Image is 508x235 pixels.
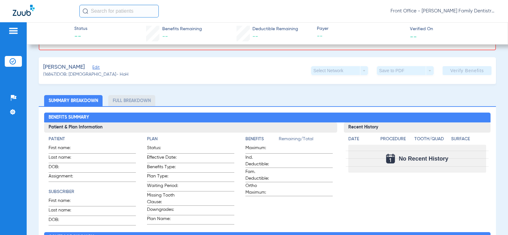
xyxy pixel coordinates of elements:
[147,192,178,205] span: Missing Tooth Clause:
[147,173,178,182] span: Plan Type:
[391,8,495,14] span: Front Office - [PERSON_NAME] Family Dentistry
[348,136,375,145] app-breakdown-title: Date
[245,154,277,168] span: Ind. Deductible:
[414,136,449,142] h4: Tooth/Quad
[451,136,486,145] app-breakdown-title: Surface
[44,113,490,123] h2: Benefits Summary
[380,136,412,145] app-breakdown-title: Procedure
[44,122,337,133] h3: Patient & Plan Information
[245,136,279,145] app-breakdown-title: Benefits
[399,156,448,162] span: No Recent History
[49,217,80,225] span: DOB:
[348,136,375,142] h4: Date
[43,63,85,71] span: [PERSON_NAME]
[380,136,412,142] h4: Procedure
[49,189,136,195] h4: Subscriber
[92,65,98,71] span: Edit
[49,173,80,182] span: Assignment:
[245,169,277,182] span: Fam. Deductible:
[147,136,234,142] h4: Plan
[49,145,80,153] span: First name:
[79,5,159,17] input: Search for patients
[410,26,498,32] span: Verified On
[74,32,87,41] span: --
[252,26,298,32] span: Deductible Remaining
[245,145,277,153] span: Maximum:
[317,32,404,40] span: --
[162,34,168,39] span: --
[414,136,449,145] app-breakdown-title: Tooth/Quad
[317,25,404,32] span: Payer
[49,207,80,216] span: Last name:
[108,95,155,106] li: Full Breakdown
[147,145,178,153] span: Status:
[451,136,486,142] h4: Surface
[386,154,395,163] img: Calendar
[147,216,178,224] span: Plan Name:
[13,5,35,16] img: Zuub Logo
[83,8,88,14] img: Search Icon
[8,27,18,35] img: hamburger-icon
[43,71,129,78] span: (16847) DOB: [DEMOGRAPHIC_DATA] - HoH
[245,136,279,142] h4: Benefits
[147,164,178,172] span: Benefits Type:
[49,197,80,206] span: First name:
[147,183,178,191] span: Waiting Period:
[49,154,80,163] span: Last name:
[74,25,87,32] span: Status
[44,95,103,106] li: Summary Breakdown
[410,33,417,40] span: --
[147,206,178,215] span: Downgrades:
[162,26,202,32] span: Benefits Remaining
[252,34,258,39] span: --
[49,164,80,172] span: DOB:
[147,154,178,163] span: Effective Date:
[344,122,490,133] h3: Recent History
[279,136,333,145] span: Remaining/Total
[245,183,277,196] span: Ortho Maximum:
[49,136,136,142] h4: Patient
